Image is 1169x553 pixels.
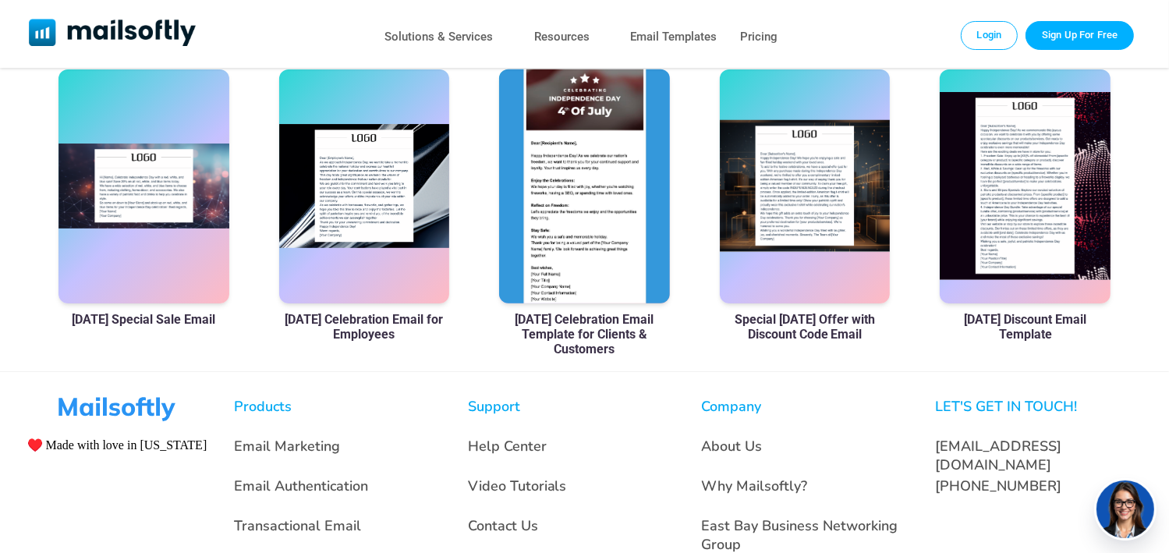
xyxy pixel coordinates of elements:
a: About Us [701,437,762,456]
a: [EMAIL_ADDRESS][DOMAIN_NAME] [935,437,1061,474]
a: Login [961,21,1018,49]
a: Trial [1026,21,1134,49]
a: [DATE] Celebration Email Template for Clients & Customers [499,312,670,356]
a: Pricing [740,26,778,48]
a: [DATE] Special Sale Email [72,312,215,327]
a: Transactional Email [234,516,361,535]
a: Solutions & Services [384,26,493,48]
a: [PHONE_NUMBER] [935,477,1061,495]
a: Mailsoftly [29,19,197,49]
a: Video Tutorials [468,477,567,495]
a: Email Authentication [234,477,368,495]
a: Contact Us [468,516,538,535]
a: Help Center [468,437,547,456]
a: Email Templates [630,26,717,48]
a: Special [DATE] Offer with Discount Code Email [720,312,891,342]
a: Email Marketing [234,437,340,456]
a: [DATE] Discount Email Template [940,312,1111,342]
a: Why Mailsoftly? [701,477,807,495]
a: [DATE] Celebration Email for Employees [279,312,450,342]
a: Resources [534,26,590,48]
span: ♥️ Made with love in [US_STATE] [27,438,207,452]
